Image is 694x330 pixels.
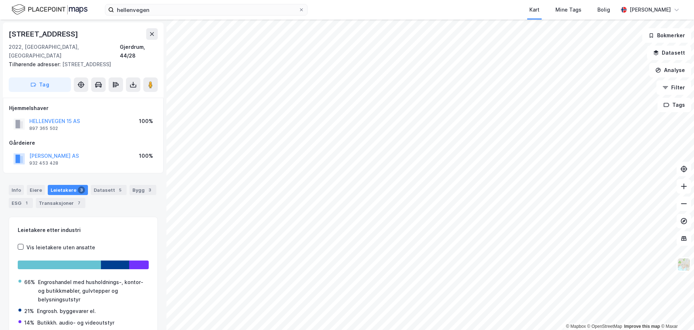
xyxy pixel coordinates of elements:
[130,185,156,195] div: Bygg
[630,5,671,14] div: [PERSON_NAME]
[146,186,153,194] div: 3
[38,278,148,304] div: Engroshandel med husholdnings-, kontor- og butikkmøbler, gulvtepper og belysningsutstyr
[9,77,71,92] button: Tag
[597,5,610,14] div: Bolig
[18,226,149,234] div: Leietakere etter industri
[139,152,153,160] div: 100%
[9,185,24,195] div: Info
[657,98,691,112] button: Tags
[529,5,539,14] div: Kart
[649,63,691,77] button: Analyse
[23,199,30,207] div: 1
[91,185,127,195] div: Datasett
[9,28,80,40] div: [STREET_ADDRESS]
[677,258,691,271] img: Z
[624,324,660,329] a: Improve this map
[117,186,124,194] div: 5
[37,307,96,316] div: Engrosh. byggevarer el.
[647,46,691,60] button: Datasett
[9,198,33,208] div: ESG
[9,61,62,67] span: Tilhørende adresser:
[27,185,45,195] div: Eiere
[566,324,586,329] a: Mapbox
[555,5,581,14] div: Mine Tags
[642,28,691,43] button: Bokmerker
[120,43,158,60] div: Gjerdrum, 44/28
[24,307,34,316] div: 21%
[37,318,114,327] div: Butikkh. audio- og videoutstyr
[36,198,85,208] div: Transaksjoner
[29,126,58,131] div: 897 365 502
[139,117,153,126] div: 100%
[75,199,82,207] div: 7
[9,104,157,113] div: Hjemmelshaver
[26,243,95,252] div: Vis leietakere uten ansatte
[587,324,622,329] a: OpenStreetMap
[114,4,299,15] input: Søk på adresse, matrikkel, gårdeiere, leietakere eller personer
[24,318,34,327] div: 14%
[9,43,120,60] div: 2022, [GEOGRAPHIC_DATA], [GEOGRAPHIC_DATA]
[9,139,157,147] div: Gårdeiere
[656,80,691,95] button: Filter
[29,160,58,166] div: 932 453 428
[48,185,88,195] div: Leietakere
[9,60,152,69] div: [STREET_ADDRESS]
[658,295,694,330] iframe: Chat Widget
[24,278,35,287] div: 66%
[12,3,88,16] img: logo.f888ab2527a4732fd821a326f86c7f29.svg
[78,186,85,194] div: 3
